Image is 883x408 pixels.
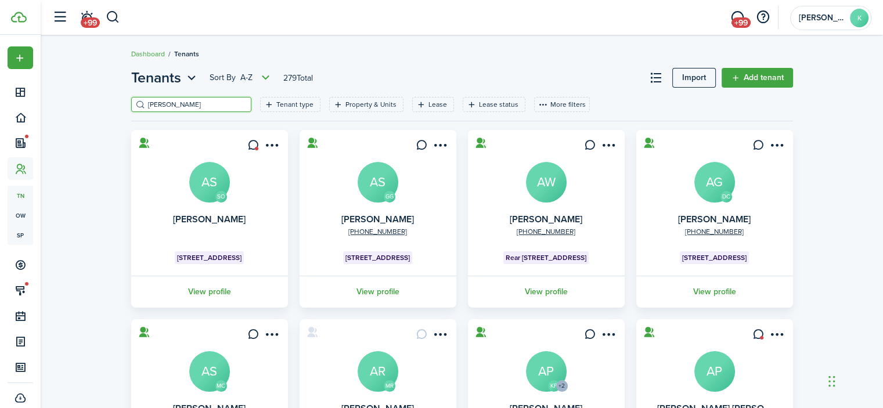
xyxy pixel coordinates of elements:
[345,99,397,110] filter-tag-label: Property & Units
[828,364,835,399] div: Drag
[517,226,575,237] a: [PHONE_NUMBER]
[825,352,883,408] iframe: Chat Widget
[599,328,618,344] button: Open menu
[8,225,33,245] a: sp
[11,12,27,23] img: TenantCloud
[8,46,33,69] button: Open menu
[358,162,398,203] a: AS
[672,68,716,88] a: Import
[534,97,590,112] button: More filters
[240,72,253,84] span: A-Z
[694,162,735,203] a: AG
[276,99,313,110] filter-tag-label: Tenant type
[685,226,744,237] a: [PHONE_NUMBER]
[131,67,199,88] button: Open menu
[189,162,230,203] a: AS
[526,351,567,392] a: AP
[556,380,568,392] avatar-counter: +2
[599,139,618,155] button: Open menu
[767,139,786,155] button: Open menu
[345,252,410,263] span: [STREET_ADDRESS]
[431,328,449,344] button: Open menu
[731,17,751,28] span: +99
[262,139,281,155] button: Open menu
[635,276,795,308] a: View profile
[8,186,33,205] a: tn
[145,99,247,110] input: Search here...
[329,97,403,112] filter-tag: Open filter
[694,351,735,392] a: AP
[799,14,845,22] span: Katherine
[479,99,518,110] filter-tag-label: Lease status
[463,97,525,112] filter-tag: Open filter
[210,71,273,85] button: Open menu
[412,97,454,112] filter-tag: Open filter
[526,162,567,203] a: AW
[131,49,165,59] a: Dashboard
[189,351,230,392] a: AS
[726,3,748,33] a: Messaging
[75,3,98,33] a: Notifications
[283,72,313,84] header-page-total: 279 Total
[850,9,868,27] avatar-text: K
[682,252,747,263] span: [STREET_ADDRESS]
[506,252,586,263] span: Rear [STREET_ADDRESS]
[106,8,120,27] button: Search
[678,212,751,226] a: [PERSON_NAME]
[466,276,626,308] a: View profile
[767,328,786,344] button: Open menu
[384,380,395,392] avatar-text: MR
[174,49,199,59] span: Tenants
[49,6,71,28] button: Open sidebar
[548,380,560,392] avatar-text: KP
[210,72,240,84] span: Sort by
[260,97,320,112] filter-tag: Open filter
[722,68,793,88] a: Add tenant
[131,67,181,88] span: Tenants
[129,276,290,308] a: View profile
[262,328,281,344] button: Open menu
[173,212,246,226] a: [PERSON_NAME]
[348,226,407,237] a: [PHONE_NUMBER]
[341,212,414,226] a: [PERSON_NAME]
[8,205,33,225] a: ow
[131,67,199,88] button: Tenants
[215,191,227,203] avatar-text: SO
[210,71,273,85] button: Sort byA-Z
[720,191,732,203] avatar-text: DC
[428,99,447,110] filter-tag-label: Lease
[298,276,458,308] a: View profile
[384,191,395,203] avatar-text: GG
[215,380,227,392] avatar-text: MC
[431,139,449,155] button: Open menu
[177,252,242,263] span: [STREET_ADDRESS]
[510,212,582,226] a: [PERSON_NAME]
[81,17,100,28] span: +99
[753,8,773,27] button: Open resource center
[358,351,398,392] a: AR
